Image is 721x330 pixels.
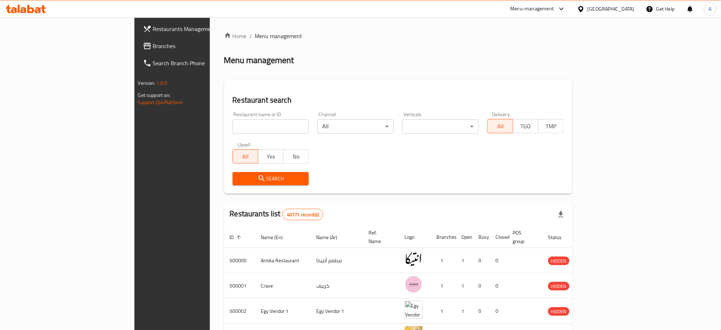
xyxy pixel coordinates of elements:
[473,226,490,248] th: Busy
[261,151,281,162] span: Yes
[513,119,539,133] button: TGO
[255,248,311,273] td: Antika Restaurant
[491,121,510,132] span: All
[538,119,564,133] button: TMP
[153,25,249,33] span: Restaurants Management
[286,151,306,162] span: No
[456,273,473,299] td: 1
[548,282,569,290] div: HIDDEN
[261,233,292,242] span: Name (En)
[456,226,473,248] th: Open
[258,149,283,164] button: Yes
[282,209,323,220] div: Total records count
[431,299,456,324] td: 1
[157,78,168,88] span: 1.0.0
[548,257,569,265] span: HIDDEN
[138,78,155,88] span: Version:
[405,250,423,268] img: Antika Restaurant
[399,226,431,248] th: Logo
[552,206,569,223] div: Export file
[588,5,635,13] div: [GEOGRAPHIC_DATA]
[283,149,309,164] button: No
[255,32,302,40] span: Menu management
[233,172,309,185] button: Search
[402,119,479,134] div: ​
[490,226,507,248] th: Closed
[369,228,391,246] span: Ref. Name
[137,37,255,55] a: Branches
[405,301,423,319] img: Egy Vendor 1
[473,299,490,324] td: 0
[548,308,569,316] span: HIDDEN
[255,299,311,324] td: Egy Vendor 1
[709,5,712,13] span: A
[405,275,423,293] img: Crave
[513,228,534,246] span: POS group
[510,5,554,13] div: Menu-management
[238,174,303,183] span: Search
[153,59,249,67] span: Search Branch Phone
[317,119,394,134] div: All
[431,226,456,248] th: Branches
[311,248,363,273] td: مطعم أنتيكا
[431,273,456,299] td: 1
[230,208,324,220] h2: Restaurants list
[224,55,294,66] h2: Menu management
[236,151,255,162] span: All
[224,32,573,40] nav: breadcrumb
[548,282,569,290] span: HIDDEN
[317,233,347,242] span: Name (Ar)
[492,112,510,117] label: Delivery
[490,273,507,299] td: 0
[548,233,571,242] span: Status
[311,299,363,324] td: Egy Vendor 1
[311,273,363,299] td: كرييف
[456,248,473,273] td: 1
[137,20,255,37] a: Restaurants Management
[137,55,255,72] a: Search Branch Phone
[431,248,456,273] td: 1
[230,233,243,242] span: ID
[233,119,309,134] input: Search for restaurant name or ID..
[473,248,490,273] td: 0
[541,121,561,132] span: TMP
[490,248,507,273] td: 0
[233,95,564,105] h2: Restaurant search
[138,98,183,107] a: Support.OpsPlatform
[233,149,258,164] button: All
[238,142,251,147] label: Upsell
[138,91,171,100] span: Get support on:
[516,121,536,132] span: TGO
[548,257,569,265] div: HIDDEN
[473,273,490,299] td: 0
[153,42,249,50] span: Branches
[487,119,513,133] button: All
[255,273,311,299] td: Crave
[490,299,507,324] td: 0
[283,211,323,218] span: 40771 record(s)
[456,299,473,324] td: 1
